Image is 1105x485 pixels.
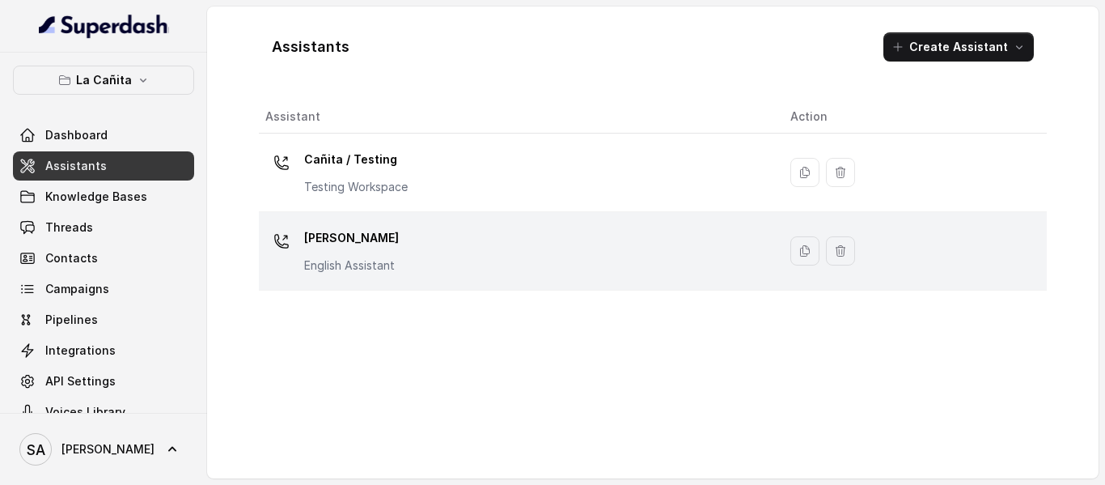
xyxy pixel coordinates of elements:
span: Contacts [45,250,98,266]
img: light.svg [39,13,169,39]
p: English Assistant [304,257,399,274]
a: Campaigns [13,274,194,304]
button: Create Assistant [883,32,1034,62]
p: [PERSON_NAME] [304,225,399,251]
span: [PERSON_NAME] [61,441,155,457]
text: SA [27,441,45,458]
p: Cañita / Testing [304,147,408,172]
span: Threads [45,219,93,236]
a: Pipelines [13,305,194,334]
a: Dashboard [13,121,194,150]
span: API Settings [45,373,116,389]
a: Voices Library [13,398,194,427]
h1: Assistants [272,34,349,60]
a: [PERSON_NAME] [13,427,194,472]
p: La Cañita [76,70,132,90]
a: Threads [13,213,194,242]
p: Testing Workspace [304,179,408,195]
th: Assistant [259,100,777,134]
span: Campaigns [45,281,109,297]
a: Knowledge Bases [13,182,194,211]
span: Voices Library [45,404,125,420]
span: Dashboard [45,127,108,143]
span: Pipelines [45,312,98,328]
button: La Cañita [13,66,194,95]
a: Contacts [13,244,194,273]
a: Assistants [13,151,194,181]
span: Assistants [45,158,107,174]
span: Integrations [45,342,116,359]
span: Knowledge Bases [45,189,147,205]
a: Integrations [13,336,194,365]
a: API Settings [13,367,194,396]
th: Action [777,100,1047,134]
